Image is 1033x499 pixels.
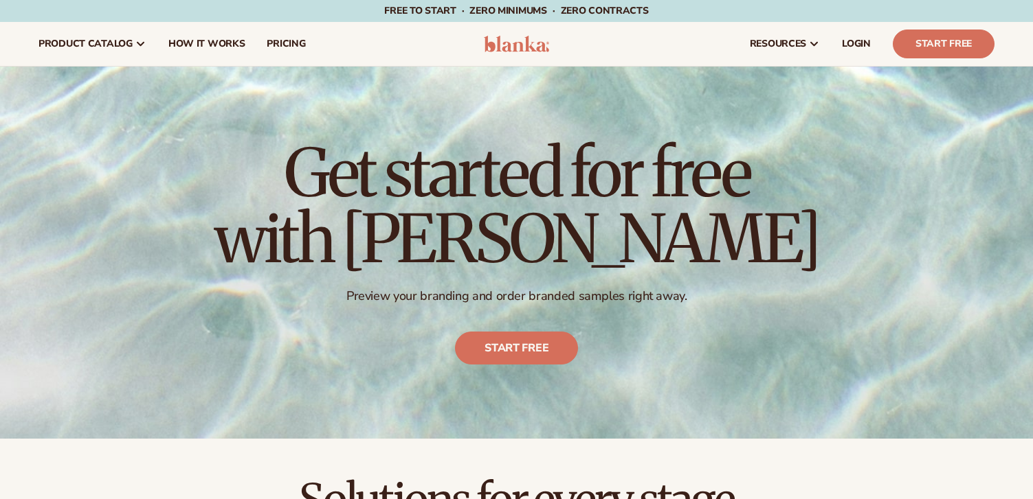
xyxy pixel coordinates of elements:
[27,22,157,66] a: product catalog
[831,22,882,66] a: LOGIN
[893,30,995,58] a: Start Free
[739,22,831,66] a: resources
[256,22,316,66] a: pricing
[168,38,245,49] span: How It Works
[267,38,305,49] span: pricing
[455,332,578,365] a: Start free
[157,22,256,66] a: How It Works
[214,140,819,272] h1: Get started for free with [PERSON_NAME]
[38,38,133,49] span: product catalog
[484,36,549,52] img: logo
[750,38,806,49] span: resources
[214,288,819,304] p: Preview your branding and order branded samples right away.
[842,38,871,49] span: LOGIN
[384,4,648,17] span: Free to start · ZERO minimums · ZERO contracts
